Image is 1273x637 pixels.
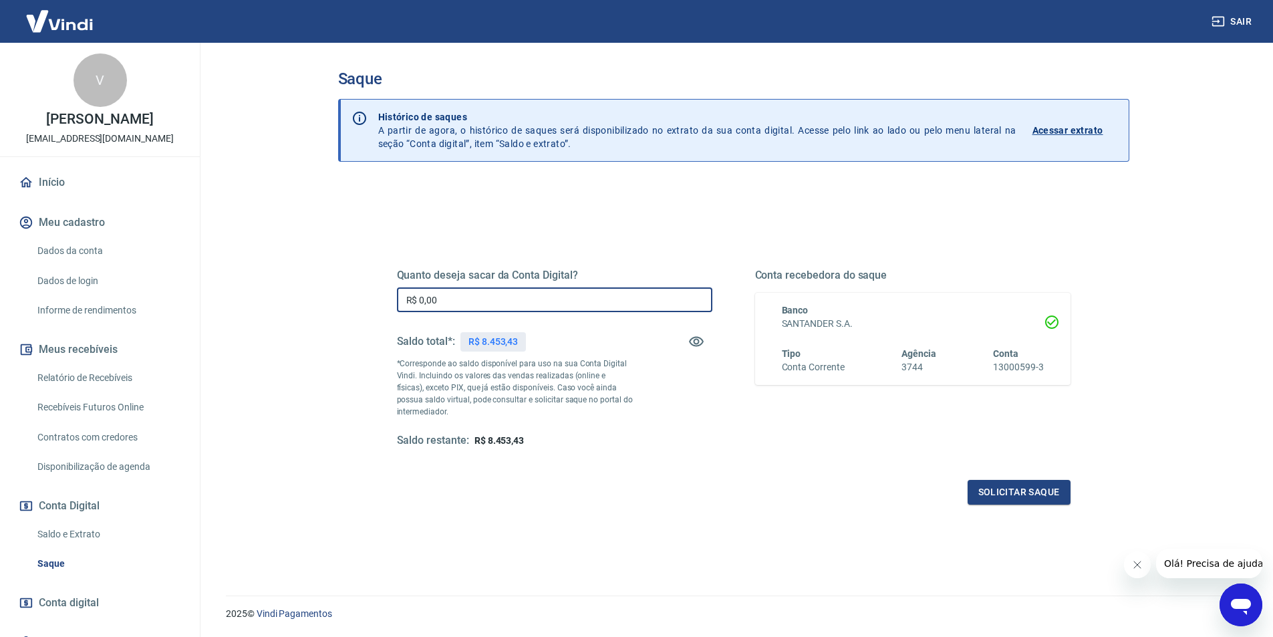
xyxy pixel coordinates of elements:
[993,348,1018,359] span: Conta
[474,435,524,446] span: R$ 8.453,43
[1209,9,1257,34] button: Sair
[32,394,184,421] a: Recebíveis Futuros Online
[257,608,332,619] a: Vindi Pagamentos
[397,335,455,348] h5: Saldo total*:
[782,360,845,374] h6: Conta Corrente
[16,588,184,618] a: Conta digital
[8,9,112,20] span: Olá! Precisa de ajuda?
[74,53,127,107] div: V
[1156,549,1262,578] iframe: Mensagem da empresa
[782,348,801,359] span: Tipo
[782,317,1044,331] h6: SANTANDER S.A.
[16,491,184,521] button: Conta Digital
[32,453,184,481] a: Disponibilização de agenda
[397,434,469,448] h5: Saldo restante:
[26,132,174,146] p: [EMAIL_ADDRESS][DOMAIN_NAME]
[32,424,184,451] a: Contratos com credores
[1032,110,1118,150] a: Acessar extrato
[32,267,184,295] a: Dados de login
[378,110,1016,150] p: A partir de agora, o histórico de saques será disponibilizado no extrato da sua conta digital. Ac...
[46,112,153,126] p: [PERSON_NAME]
[782,305,809,315] span: Banco
[901,348,936,359] span: Agência
[397,358,633,418] p: *Corresponde ao saldo disponível para uso na sua Conta Digital Vindi. Incluindo os valores das ve...
[1032,124,1103,137] p: Acessar extrato
[16,1,103,41] img: Vindi
[32,297,184,324] a: Informe de rendimentos
[1124,551,1151,578] iframe: Fechar mensagem
[1220,584,1262,626] iframe: Botão para abrir a janela de mensagens
[16,208,184,237] button: Meu cadastro
[338,70,1129,88] h3: Saque
[968,480,1071,505] button: Solicitar saque
[226,607,1241,621] p: 2025 ©
[378,110,1016,124] p: Histórico de saques
[39,594,99,612] span: Conta digital
[32,521,184,548] a: Saldo e Extrato
[397,269,712,282] h5: Quanto deseja sacar da Conta Digital?
[16,168,184,197] a: Início
[755,269,1071,282] h5: Conta recebedora do saque
[32,550,184,578] a: Saque
[16,335,184,364] button: Meus recebíveis
[32,364,184,392] a: Relatório de Recebíveis
[32,237,184,265] a: Dados da conta
[468,335,518,349] p: R$ 8.453,43
[993,360,1044,374] h6: 13000599-3
[901,360,936,374] h6: 3744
